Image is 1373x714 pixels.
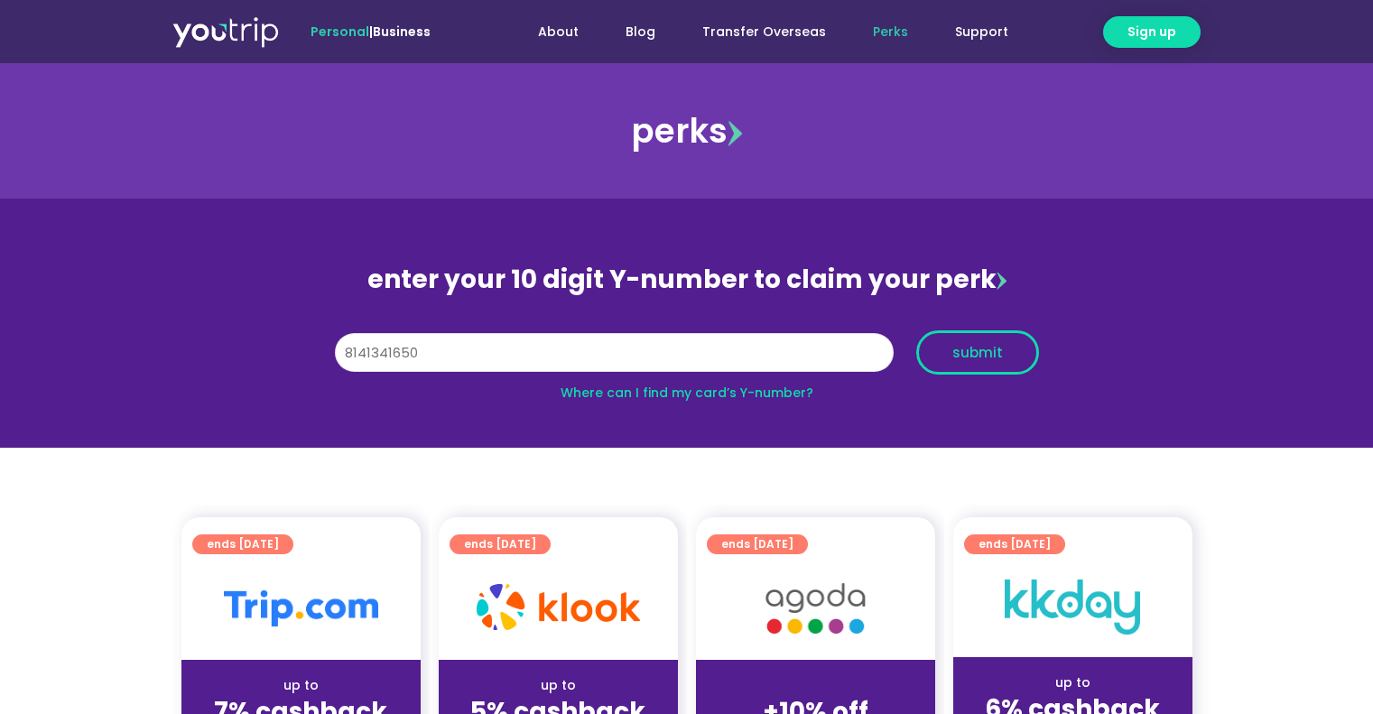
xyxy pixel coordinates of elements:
span: Personal [311,23,369,41]
a: ends [DATE] [450,534,551,554]
a: Where can I find my card’s Y-number? [561,384,813,402]
a: ends [DATE] [707,534,808,554]
a: Business [373,23,431,41]
a: About [515,15,602,49]
div: enter your 10 digit Y-number to claim your perk [326,256,1048,303]
input: 10 digit Y-number (e.g. 8123456789) [335,333,894,373]
span: submit [952,346,1003,359]
nav: Menu [479,15,1032,49]
a: Blog [602,15,679,49]
a: Perks [849,15,932,49]
div: up to [453,676,663,695]
span: | [311,23,431,41]
a: ends [DATE] [192,534,293,554]
a: ends [DATE] [964,534,1065,554]
div: up to [968,673,1178,692]
span: Sign up [1127,23,1176,42]
a: Sign up [1103,16,1201,48]
span: ends [DATE] [207,534,279,554]
button: submit [916,330,1039,375]
div: up to [196,676,406,695]
span: ends [DATE] [464,534,536,554]
span: ends [DATE] [979,534,1051,554]
span: up to [799,676,832,694]
a: Transfer Overseas [679,15,849,49]
a: Support [932,15,1032,49]
form: Y Number [335,330,1039,388]
span: ends [DATE] [721,534,793,554]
